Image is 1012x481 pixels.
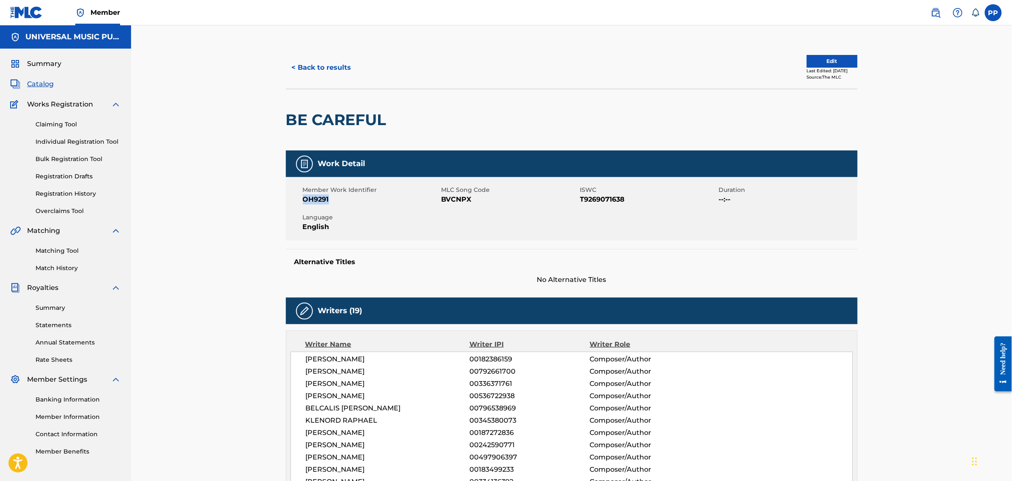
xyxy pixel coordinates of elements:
[303,222,439,232] span: English
[590,339,699,350] div: Writer Role
[10,79,20,89] img: Catalog
[10,99,21,109] img: Works Registration
[303,186,439,194] span: Member Work Identifier
[27,226,60,236] span: Matching
[286,275,858,285] span: No Alternative Titles
[590,403,699,413] span: Composer/Author
[27,374,87,385] span: Member Settings
[580,194,717,205] span: T9269071638
[469,391,590,401] span: 00536722938
[286,57,357,78] button: < Back to results
[10,59,20,69] img: Summary
[10,79,54,89] a: CatalogCatalog
[590,354,699,364] span: Composer/Author
[91,8,120,17] span: Member
[10,374,20,385] img: Member Settings
[10,283,20,293] img: Royalties
[590,366,699,377] span: Composer/Author
[318,306,362,316] h5: Writers (19)
[25,32,121,42] h5: UNIVERSAL MUSIC PUB GROUP
[111,99,121,109] img: expand
[36,447,121,456] a: Member Benefits
[306,379,470,389] span: [PERSON_NAME]
[807,74,858,80] div: Source: The MLC
[590,465,699,475] span: Composer/Author
[36,355,121,364] a: Rate Sheets
[469,428,590,438] span: 00187272836
[36,303,121,312] a: Summary
[75,8,85,18] img: Top Rightsholder
[931,8,941,18] img: search
[306,465,470,475] span: [PERSON_NAME]
[10,59,61,69] a: SummarySummary
[306,354,470,364] span: [PERSON_NAME]
[306,440,470,450] span: [PERSON_NAME]
[469,465,590,475] span: 00183499233
[306,366,470,377] span: [PERSON_NAME]
[580,186,717,194] span: ISWC
[318,159,365,169] h5: Work Detail
[972,449,977,474] div: Drag
[590,391,699,401] span: Composer/Author
[299,159,310,169] img: Work Detail
[36,321,121,330] a: Statements
[469,403,590,413] span: 00796538969
[27,283,58,293] span: Royalties
[469,415,590,426] span: 00345380073
[27,79,54,89] span: Catalog
[36,264,121,273] a: Match History
[36,120,121,129] a: Claiming Tool
[469,379,590,389] span: 00336371761
[36,246,121,255] a: Matching Tool
[10,6,43,19] img: MLC Logo
[590,428,699,438] span: Composer/Author
[27,99,93,109] span: Works Registration
[306,391,470,401] span: [PERSON_NAME]
[590,379,699,389] span: Composer/Author
[306,415,470,426] span: KLENORD RAPHAEL
[305,339,470,350] div: Writer Name
[988,330,1012,398] iframe: Resource Center
[111,226,121,236] img: expand
[111,374,121,385] img: expand
[469,452,590,462] span: 00497906397
[10,32,20,42] img: Accounts
[36,155,121,164] a: Bulk Registration Tool
[970,440,1012,481] iframe: Chat Widget
[286,110,391,129] h2: BE CAREFUL
[469,354,590,364] span: 00182386159
[442,186,578,194] span: MLC Song Code
[36,338,121,347] a: Annual Statements
[36,413,121,421] a: Member Information
[927,4,944,21] a: Public Search
[469,440,590,450] span: 00242590771
[590,415,699,426] span: Composer/Author
[306,452,470,462] span: [PERSON_NAME]
[949,4,966,21] div: Help
[442,194,578,205] span: BVCNPX
[303,194,439,205] span: OH9291
[36,189,121,198] a: Registration History
[10,226,21,236] img: Matching
[36,207,121,216] a: Overclaims Tool
[469,339,590,350] div: Writer IPI
[719,186,856,194] span: Duration
[299,306,310,316] img: Writers
[807,55,858,68] button: Edit
[111,283,121,293] img: expand
[36,172,121,181] a: Registration Drafts
[953,8,963,18] img: help
[590,452,699,462] span: Composer/Author
[807,68,858,74] div: Last Edited: [DATE]
[719,194,856,205] span: --:--
[590,440,699,450] span: Composer/Author
[985,4,1002,21] div: User Menu
[294,258,849,266] h5: Alternative Titles
[306,428,470,438] span: [PERSON_NAME]
[971,8,980,17] div: Notifications
[303,213,439,222] span: Language
[306,403,470,413] span: BELCALIS [PERSON_NAME]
